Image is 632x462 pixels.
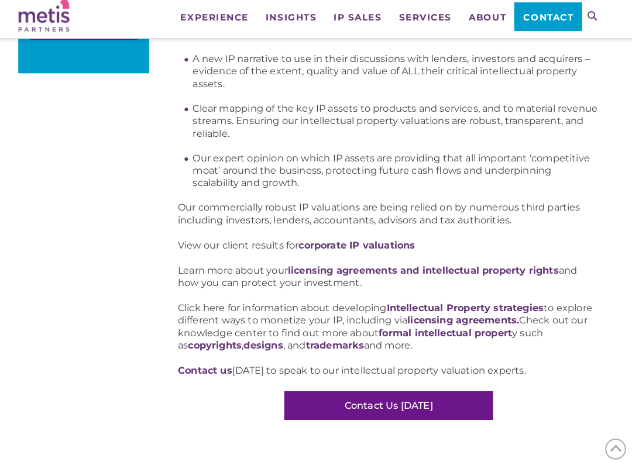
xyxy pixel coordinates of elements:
a: designs [252,339,291,350]
a: corporate IP valuations [306,241,420,252]
a: licensing agreements and intellectual property rights [296,266,561,277]
p: Learn more about your and how you can protect your investment. [188,265,600,289]
a: Intellectual Property strategies [392,302,546,313]
a: trademarks [313,339,370,350]
li: Clear mapping of the key IP assets to products and services, and to material revenue streams. Ens... [202,106,600,143]
li: Our expert opinion on which IP assets are providing that all important ‘competitive moat’ around ... [202,155,600,192]
span: Services [404,19,455,27]
p: [DATE] to speak to our intellectual property valuation experts. [188,363,600,375]
a: licensing agreements. [413,315,522,326]
span: Insights [273,19,323,27]
span: About [472,19,509,27]
p: Our commercially robust IP valuations are being relied on by numerous third parties including inv... [188,204,600,228]
a: Contact [517,9,583,36]
a: formal intellectual propert [384,327,515,338]
span: Back to Top [606,436,626,456]
span: Experience [190,19,257,27]
span: IP Sales [340,19,387,27]
a: copyrights [198,339,250,350]
li: A new IP narrative to use in their discussions with lenders, investors and acquirers – evidence o... [202,58,600,95]
span: Contact [525,19,575,27]
img: Metis Partners [32,4,81,37]
p: Click here for information about developing to explore different ways to monetize your IP, includ... [188,302,600,351]
a: Contact us [188,364,241,375]
p: View our client results for [188,240,600,253]
a: Contact Us [DATE] [292,389,496,418]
